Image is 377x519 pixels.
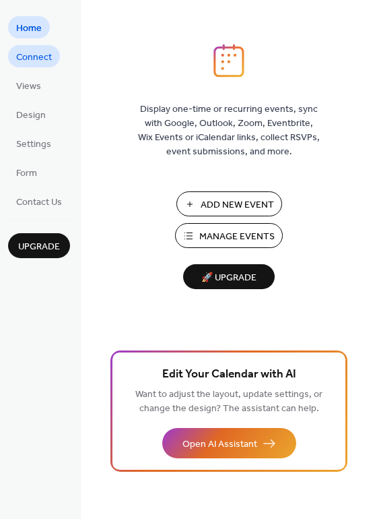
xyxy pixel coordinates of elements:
[16,109,46,123] span: Design
[16,195,62,210] span: Contact Us
[213,44,244,78] img: logo_icon.svg
[182,437,257,452] span: Open AI Assistant
[191,269,267,287] span: 🚀 Upgrade
[175,223,283,248] button: Manage Events
[18,240,60,254] span: Upgrade
[183,264,275,289] button: 🚀 Upgrade
[8,190,70,212] a: Contact Us
[162,428,296,458] button: Open AI Assistant
[199,230,275,244] span: Manage Events
[8,74,49,96] a: Views
[8,103,54,125] a: Design
[16,166,37,181] span: Form
[135,386,322,418] span: Want to adjust the layout, update settings, or change the design? The assistant can help.
[8,132,59,154] a: Settings
[201,198,274,212] span: Add New Event
[16,51,52,65] span: Connect
[162,365,296,384] span: Edit Your Calendar with AI
[8,233,70,258] button: Upgrade
[16,22,42,36] span: Home
[138,102,320,159] span: Display one-time or recurring events, sync with Google, Outlook, Zoom, Eventbrite, Wix Events or ...
[8,16,50,38] a: Home
[16,80,41,94] span: Views
[8,161,45,183] a: Form
[176,191,282,216] button: Add New Event
[16,138,51,152] span: Settings
[8,45,60,67] a: Connect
